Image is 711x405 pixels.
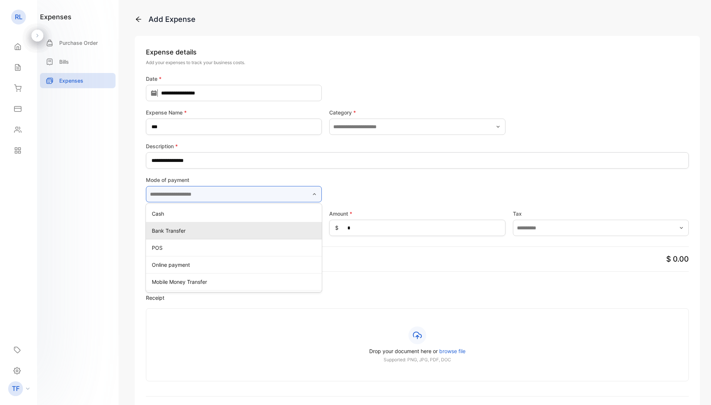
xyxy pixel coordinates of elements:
[146,47,689,57] p: Expense details
[335,224,338,232] span: $
[59,77,83,84] p: Expenses
[369,348,438,354] span: Drop your document here or
[146,294,689,302] span: Receipt
[146,280,689,289] span: Proof of expense
[146,109,322,116] label: Expense Name
[146,75,322,83] label: Date
[6,3,28,25] button: Open LiveChat chat widget
[146,59,689,66] p: Add your expenses to track your business costs.
[152,244,319,252] p: POS
[164,356,671,363] p: Supported: PNG, JPG, PDF, DOC
[329,109,505,116] label: Category
[146,142,689,150] label: Description
[40,12,71,22] h1: expenses
[40,35,116,50] a: Purchase Order
[439,348,465,354] span: browse file
[15,12,23,22] p: RL
[148,14,196,25] div: Add Expense
[12,384,20,394] p: TF
[513,210,689,218] label: Tax
[59,39,98,47] p: Purchase Order
[146,176,322,184] label: Mode of payment
[59,58,69,66] p: Bills
[329,210,505,218] label: Amount
[152,227,319,235] p: Bank Transfer
[40,54,116,69] a: Bills
[40,73,116,88] a: Expenses
[666,255,689,263] span: $ 0.00
[152,210,319,218] p: Cash
[152,261,319,269] p: Online payment
[152,278,319,286] p: Mobile Money Transfer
